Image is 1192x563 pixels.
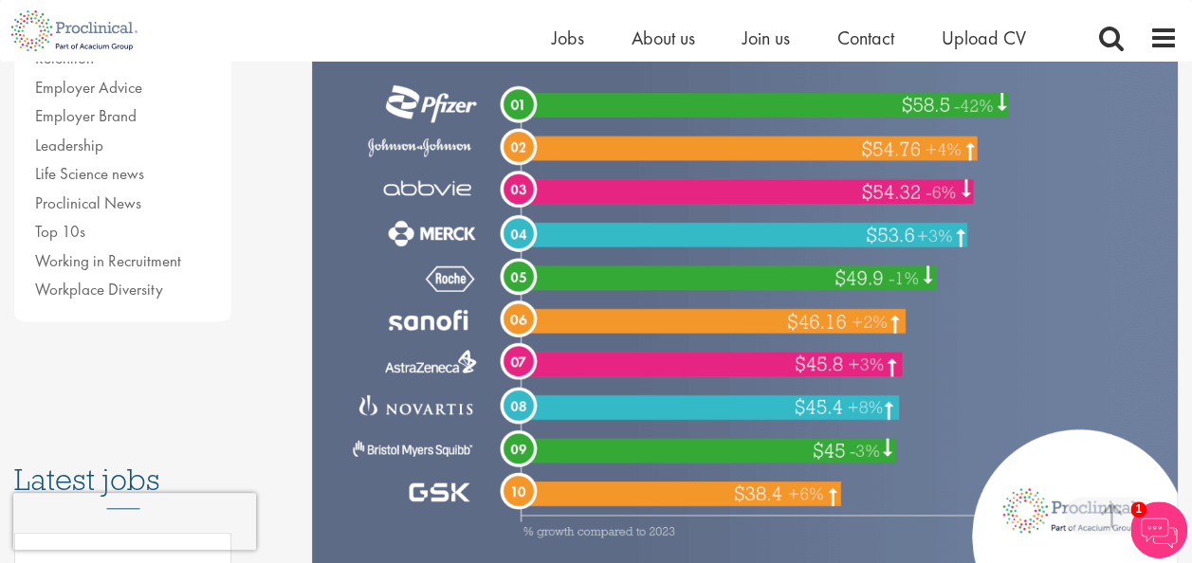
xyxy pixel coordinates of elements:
a: Top 10s [35,221,85,242]
a: Life Science news [35,163,144,184]
a: Jobs [552,26,584,50]
a: About us [632,26,695,50]
h3: Latest jobs [14,416,231,509]
img: Chatbot [1130,501,1187,558]
span: 1 [1130,501,1146,518]
a: Upload CV [942,26,1026,50]
iframe: reCAPTCHA [13,493,256,550]
a: Join us [743,26,790,50]
a: Employer Brand [35,105,137,126]
a: Employer Advice [35,77,142,98]
a: Contact [837,26,894,50]
a: Proclinical News [35,192,141,213]
a: Leadership [35,135,103,155]
a: Workplace Diversity [35,279,163,300]
a: Working in Recruitment [35,250,181,271]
